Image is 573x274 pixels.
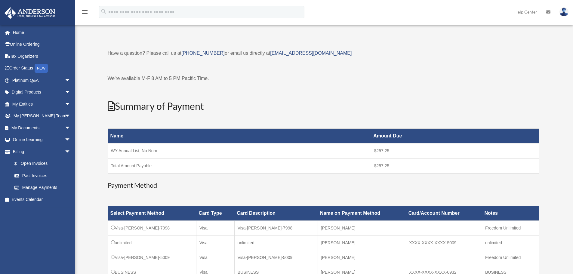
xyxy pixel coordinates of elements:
p: Have a question? Please call us at or email us directly at [108,49,539,57]
a: Online Ordering [4,38,80,51]
a: Digital Productsarrow_drop_down [4,86,80,98]
a: Home [4,26,80,38]
a: Events Calendar [4,193,80,205]
a: Online Learningarrow_drop_down [4,134,80,146]
a: My Documentsarrow_drop_down [4,122,80,134]
td: Total Amount Payable [108,158,371,173]
td: $257.25 [371,143,539,159]
a: [EMAIL_ADDRESS][DOMAIN_NAME] [270,51,352,56]
i: menu [81,8,88,16]
th: Card/Account Number [406,206,482,221]
td: $257.25 [371,158,539,173]
td: Visa-[PERSON_NAME]-5009 [234,250,318,265]
div: NEW [35,64,48,73]
a: Platinum Q&Aarrow_drop_down [4,74,80,86]
td: Freedom Unlimited [482,221,539,236]
td: Visa [196,221,235,236]
a: menu [81,11,88,16]
a: Order StatusNEW [4,62,80,75]
th: Card Description [234,206,318,221]
td: [PERSON_NAME] [318,236,406,250]
td: unlimited [108,236,196,250]
td: unlimited [482,236,539,250]
td: unlimited [234,236,318,250]
a: Manage Payments [8,182,77,194]
span: arrow_drop_down [65,122,77,134]
th: Notes [482,206,539,221]
span: arrow_drop_down [65,98,77,110]
th: Name on Payment Method [318,206,406,221]
img: User Pic [559,8,568,16]
th: Card Type [196,206,235,221]
a: My Entitiesarrow_drop_down [4,98,80,110]
th: Amount Due [371,129,539,143]
span: arrow_drop_down [65,134,77,146]
a: $Open Invoices [8,158,74,170]
a: Past Invoices [8,170,77,182]
td: [PERSON_NAME] [318,250,406,265]
td: Visa-[PERSON_NAME]-7998 [108,221,196,236]
td: Visa-[PERSON_NAME]-5009 [108,250,196,265]
td: Visa-[PERSON_NAME]-7998 [234,221,318,236]
span: arrow_drop_down [65,110,77,122]
td: WY Annual List, No Nom [108,143,371,159]
span: arrow_drop_down [65,74,77,87]
a: [PHONE_NUMBER] [181,51,225,56]
td: XXXX-XXXX-XXXX-5009 [406,236,482,250]
th: Select Payment Method [108,206,196,221]
a: Billingarrow_drop_down [4,146,77,158]
span: arrow_drop_down [65,146,77,158]
h2: Summary of Payment [108,100,539,113]
span: $ [18,160,21,168]
td: [PERSON_NAME] [318,221,406,236]
a: My [PERSON_NAME] Teamarrow_drop_down [4,110,80,122]
h3: Payment Method [108,181,539,190]
p: We're available M-F 8 AM to 5 PM Pacific Time. [108,74,539,83]
a: Tax Organizers [4,50,80,62]
img: Anderson Advisors Platinum Portal [3,7,57,19]
i: search [100,8,107,15]
th: Name [108,129,371,143]
td: Freedom Unlimited [482,250,539,265]
span: arrow_drop_down [65,86,77,99]
td: Visa [196,236,235,250]
td: Visa [196,250,235,265]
